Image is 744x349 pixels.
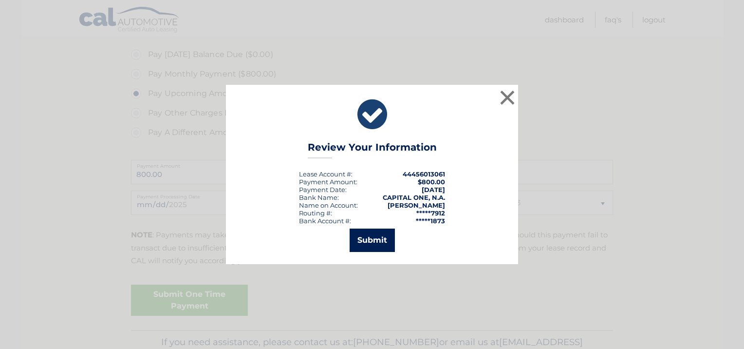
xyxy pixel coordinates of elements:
[299,186,347,194] div: :
[299,217,351,225] div: Bank Account #:
[350,229,395,252] button: Submit
[299,178,357,186] div: Payment Amount:
[383,194,445,201] strong: CAPITAL ONE, N.A.
[299,186,345,194] span: Payment Date
[498,88,517,107] button: ×
[418,178,445,186] span: $800.00
[299,194,339,201] div: Bank Name:
[299,209,332,217] div: Routing #:
[422,186,445,194] span: [DATE]
[403,170,445,178] strong: 44456013061
[308,141,437,158] h3: Review Your Information
[388,201,445,209] strong: [PERSON_NAME]
[299,170,353,178] div: Lease Account #:
[299,201,358,209] div: Name on Account:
